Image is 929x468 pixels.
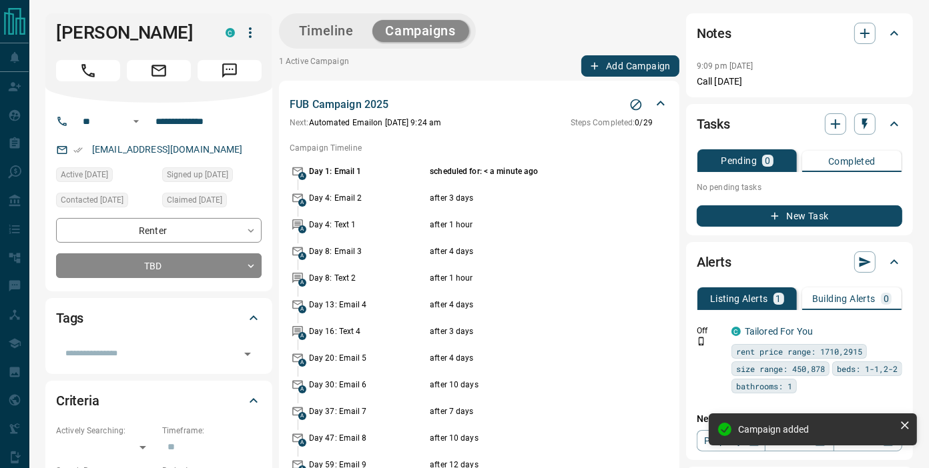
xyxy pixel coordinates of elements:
[226,28,235,37] div: condos.ca
[279,55,349,77] p: 1 Active Campaign
[56,193,156,211] div: Sat Sep 13 2025
[581,55,679,77] button: Add Campaign
[298,305,306,313] span: A
[238,345,257,363] button: Open
[721,156,757,165] p: Pending
[127,60,191,81] span: Email
[298,359,306,367] span: A
[731,327,741,336] div: condos.ca
[298,252,306,260] span: A
[309,325,426,337] p: Day 16: Text 4
[167,168,228,181] span: Signed up [DATE]
[372,20,469,42] button: Campaigns
[290,97,389,113] p: FUB Campaign 2025
[430,325,626,337] p: after 3 days
[430,379,626,391] p: after 10 days
[430,219,626,231] p: after 1 hour
[56,390,99,411] h2: Criteria
[736,362,825,375] span: size range: 450,878
[56,218,262,243] div: Renter
[290,142,669,154] p: Campaign Timeline
[309,192,426,204] p: Day 4: Email 2
[736,345,862,358] span: rent price range: 1710,2915
[697,412,902,426] p: New Alert:
[290,94,669,131] div: FUB Campaign 2025Stop CampaignNext:Automated Emailon [DATE] 9:24 amSteps Completed:0/29
[309,432,426,444] p: Day 47: Email 8
[298,439,306,447] span: A
[710,294,768,303] p: Listing Alerts
[571,118,635,127] span: Steps Completed:
[571,117,653,129] p: 0 / 29
[430,245,626,257] p: after 4 days
[198,60,262,81] span: Message
[430,192,626,204] p: after 3 days
[745,326,813,337] a: Tailored For You
[162,193,262,211] div: Sat Sep 13 2025
[430,165,626,177] p: scheduled for: < a minute ago
[286,20,367,42] button: Timeline
[765,156,770,165] p: 0
[309,405,426,417] p: Day 37: Email 7
[309,245,426,257] p: Day 8: Email 3
[812,294,876,303] p: Building Alerts
[56,302,262,334] div: Tags
[290,117,441,129] p: Automated Email on [DATE] 9:24 am
[56,253,262,278] div: TBD
[309,379,426,391] p: Day 30: Email 6
[61,168,108,181] span: Active [DATE]
[56,425,156,437] p: Actively Searching:
[697,251,731,273] h2: Alerts
[162,425,262,437] p: Timeframe:
[298,385,306,393] span: A
[430,405,626,417] p: after 7 days
[697,430,765,451] a: Property
[884,294,889,303] p: 0
[697,337,706,346] svg: Push Notification Only
[697,246,902,278] div: Alerts
[298,412,306,420] span: A
[430,299,626,311] p: after 4 days
[309,352,426,364] p: Day 20: Email 5
[56,385,262,417] div: Criteria
[697,177,902,197] p: No pending tasks
[309,299,426,311] p: Day 13: Email 4
[56,307,83,329] h2: Tags
[92,144,243,155] a: [EMAIL_ADDRESS][DOMAIN_NAME]
[697,325,723,337] p: Off
[309,272,426,284] p: Day 8: Text 2
[430,352,626,364] p: after 4 days
[697,17,902,49] div: Notes
[162,167,262,186] div: Sat Sep 13 2025
[298,172,306,180] span: A
[697,108,902,140] div: Tasks
[697,205,902,227] button: New Task
[697,113,730,135] h2: Tasks
[61,193,123,207] span: Contacted [DATE]
[430,272,626,284] p: after 1 hour
[309,219,426,231] p: Day 4: Text 1
[56,167,156,186] div: Sat Sep 13 2025
[167,193,222,207] span: Claimed [DATE]
[828,157,876,166] p: Completed
[626,95,646,115] button: Stop Campaign
[298,199,306,207] span: A
[430,432,626,444] p: after 10 days
[298,279,306,287] span: A
[298,332,306,340] span: A
[56,22,206,43] h1: [PERSON_NAME]
[837,362,898,375] span: beds: 1-1,2-2
[738,424,894,435] div: Campaign added
[697,61,753,71] p: 9:09 pm [DATE]
[290,118,309,127] span: Next:
[298,225,306,233] span: A
[128,113,144,129] button: Open
[309,165,426,177] p: Day 1: Email 1
[736,379,792,393] span: bathrooms: 1
[73,145,83,155] svg: Email Verified
[697,23,731,44] h2: Notes
[56,60,120,81] span: Call
[697,75,902,89] p: Call [DATE]
[776,294,782,303] p: 1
